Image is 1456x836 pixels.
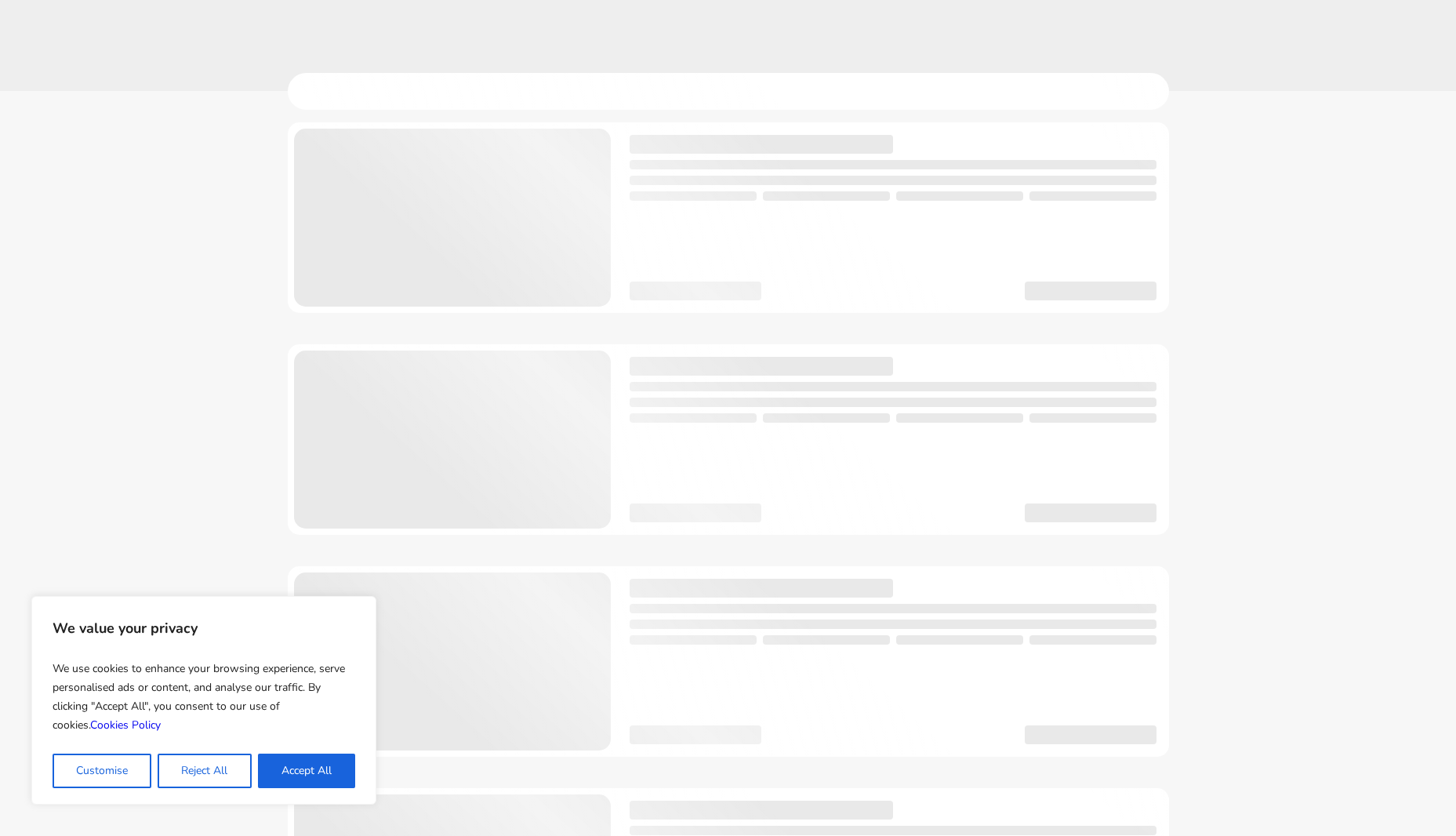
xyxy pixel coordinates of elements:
p: We value your privacy [53,612,355,644]
a: Cookies Policy [90,718,161,732]
button: Accept All [258,754,355,788]
div: We value your privacy [31,596,376,805]
button: Customise [53,754,151,788]
button: Reject All [158,754,251,788]
p: We use cookies to enhance your browsing experience, serve personalised ads or content, and analys... [53,653,355,741]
